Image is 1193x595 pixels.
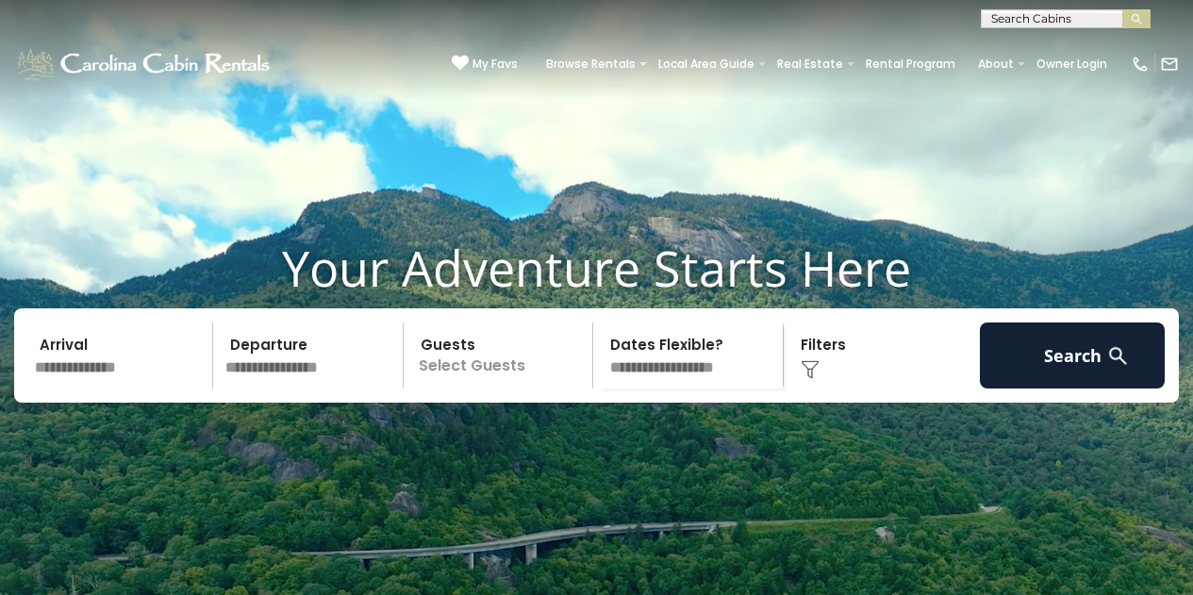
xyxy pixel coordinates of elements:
[980,322,1165,388] button: Search
[452,55,518,74] a: My Favs
[1131,55,1150,74] img: phone-regular-white.png
[472,56,518,73] span: My Favs
[856,51,965,77] a: Rental Program
[969,51,1023,77] a: About
[409,322,593,388] p: Select Guests
[537,51,645,77] a: Browse Rentals
[768,51,853,77] a: Real Estate
[1027,51,1117,77] a: Owner Login
[1160,55,1179,74] img: mail-regular-white.png
[14,45,275,83] img: White-1-1-2.png
[801,360,820,379] img: filter--v1.png
[14,239,1179,297] h1: Your Adventure Starts Here
[1106,344,1130,368] img: search-regular-white.png
[649,51,764,77] a: Local Area Guide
